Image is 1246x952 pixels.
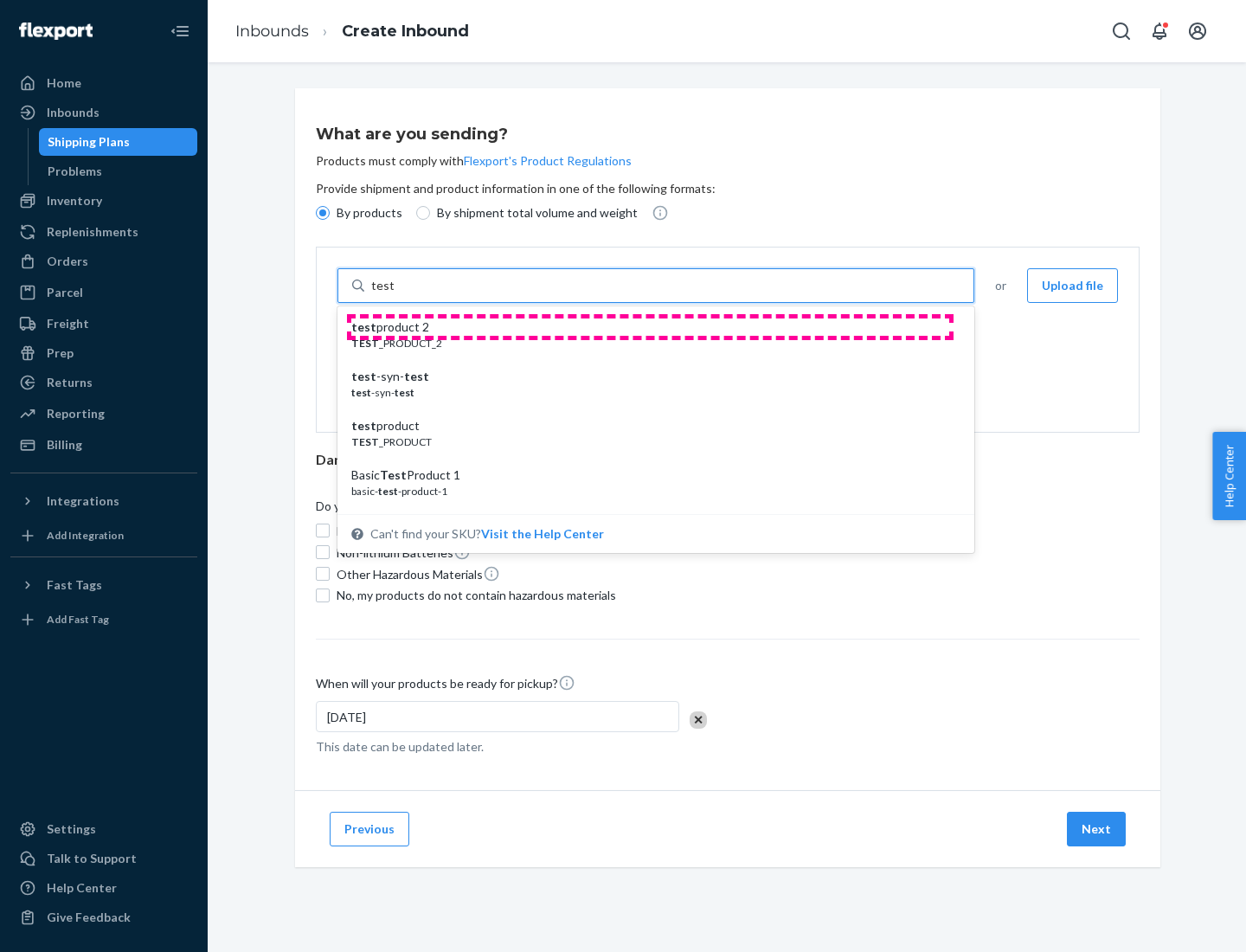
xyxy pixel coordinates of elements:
a: Reporting [10,400,197,428]
a: Shipping Plans [39,128,198,156]
p: Products must comply with [316,152,632,170]
div: Shipping Plans [48,133,130,151]
a: Help Center [10,874,197,902]
div: Orders [47,253,88,270]
a: Inbounds [10,99,197,126]
div: Billing [47,436,82,453]
div: Basic Product 1 [351,466,947,484]
a: Replenishments [10,218,197,246]
h3: What are you sending? [316,123,508,145]
a: Returns [10,369,197,396]
span: or [995,277,1006,294]
a: Inbounds [235,22,309,41]
p: By shipment total volume and weight [437,204,638,222]
span: No, my products do not contain hazardous materials [337,587,616,604]
a: Settings [10,815,197,843]
a: Inventory [10,187,197,215]
img: Flexport logo [19,23,93,40]
div: _PRODUCT_2 [351,336,947,351]
a: Problems [39,158,198,185]
div: Dangerous Goods [316,450,1140,470]
div: Freight [47,315,89,332]
button: Give Feedback [10,904,197,931]
em: test [351,418,376,433]
div: Talk to Support [47,850,137,867]
div: Prep [47,344,74,362]
span: Non-lithium Batteries [337,544,616,562]
button: Open account menu [1180,14,1215,48]
em: Test [380,467,407,482]
div: -syn- [351,368,947,385]
span: Do your products contain any of the following? [316,498,568,522]
div: Settings [47,820,96,838]
button: Flexport's Product Regulations [464,152,632,170]
input: Other Hazardous Materials [316,567,330,581]
a: Parcel [10,279,197,306]
button: testproduct 2TEST_PRODUCT_2test-syn-testtest-syn-testtestproductTEST_PRODUCTBasicTestProduct 1bas... [481,525,604,543]
em: test [351,386,371,399]
a: Orders [10,248,197,275]
div: Help Center [47,879,117,897]
span: Lithium Batteries [337,522,616,540]
div: Home [47,74,81,92]
button: Fast Tags [10,571,197,599]
div: Add Integration [47,528,124,543]
button: Previous [330,812,409,846]
em: test [351,319,376,334]
div: Returns [47,374,93,391]
a: Create Inbound [342,22,469,41]
span: Other Hazardous Materials [337,565,616,583]
div: Add Fast Tag [47,612,109,627]
a: Freight [10,310,197,338]
a: Prep [10,339,197,367]
div: Give Feedback [47,909,131,926]
ol: breadcrumbs [222,6,483,57]
a: Home [10,69,197,97]
input: By products [316,206,330,220]
em: test [404,369,429,383]
button: Open Search Box [1104,14,1139,48]
a: Add Integration [10,522,197,550]
a: Talk to Support [10,845,197,872]
input: testproduct 2TEST_PRODUCT_2test-syn-testtest-syn-testtestproductTEST_PRODUCTBasicTestProduct 1bas... [371,277,394,294]
input: Non-lithium Batteries [316,545,330,559]
em: test [378,485,398,498]
div: Inbounds [47,104,100,121]
p: By products [337,204,402,222]
div: basic- -product-1 [351,484,947,499]
input: No, my products do not contain hazardous materials [316,589,330,602]
div: -syn- [351,385,947,400]
div: Reporting [47,405,105,422]
div: product 2 [351,318,947,336]
div: Problems [48,163,102,180]
span: Can't find your SKU? [370,525,604,543]
p: Provide shipment and product information in one of the following formats: [316,180,1140,197]
em: TEST [351,337,379,350]
div: Parcel [47,284,83,301]
div: Inventory [47,192,102,209]
em: TEST [351,435,379,448]
input: Lithium Batteries [316,524,330,537]
a: Add Fast Tag [10,606,197,634]
button: Integrations [10,487,197,515]
div: [DATE] [316,701,679,732]
button: Upload file [1027,268,1118,303]
em: test [395,386,414,399]
button: Close Navigation [163,14,197,48]
input: By shipment total volume and weight [416,206,430,220]
p: This date can be updated later. [316,738,717,756]
a: Billing [10,431,197,459]
div: product [351,417,947,434]
button: Next [1067,812,1126,846]
div: Integrations [47,492,119,510]
em: test [351,369,376,383]
div: _PRODUCT [351,434,947,449]
button: Open notifications [1142,14,1177,48]
span: When will your products be ready for pickup? [316,674,575,699]
button: Help Center [1212,432,1246,520]
div: Replenishments [47,223,138,241]
div: Fast Tags [47,576,102,594]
